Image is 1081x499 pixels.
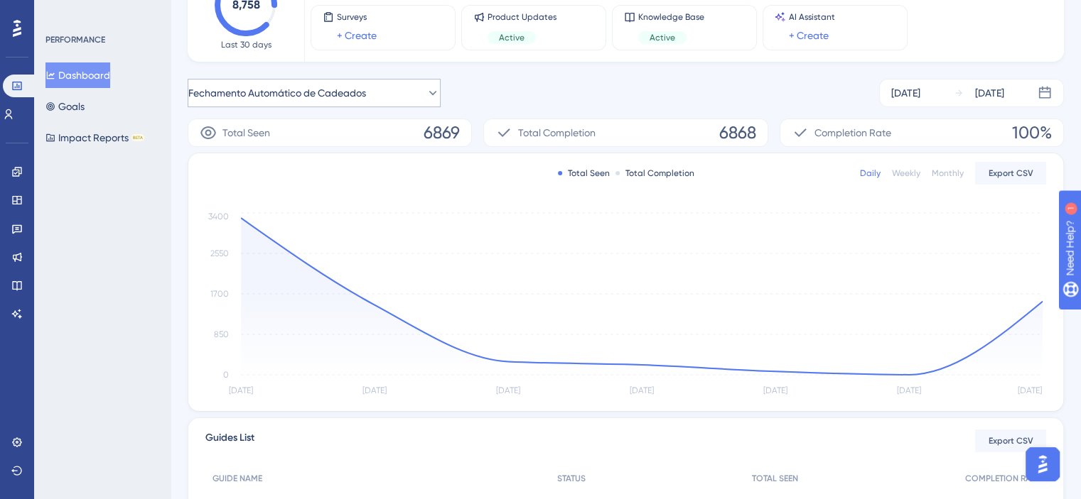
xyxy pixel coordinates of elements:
span: Active [499,32,525,43]
div: Weekly [892,168,920,179]
tspan: 3400 [208,211,229,221]
span: AI Assistant [789,11,835,23]
tspan: 0 [223,370,229,380]
span: Fechamento Automático de Cadeados [188,84,366,102]
div: Daily [860,168,881,179]
tspan: [DATE] [1018,385,1042,395]
span: TOTAL SEEN [752,473,798,484]
tspan: [DATE] [496,385,520,395]
tspan: 1700 [210,289,229,299]
span: 100% [1012,121,1052,144]
button: Fechamento Automático de Cadeados [188,79,441,107]
tspan: [DATE] [763,385,787,395]
div: Total Seen [558,168,610,179]
div: [DATE] [975,84,1004,102]
button: Export CSV [975,429,1046,452]
a: + Create [789,27,829,44]
div: Monthly [932,168,964,179]
span: Export CSV [989,168,1033,179]
tspan: [DATE] [229,385,253,395]
tspan: [DATE] [630,385,654,395]
span: Knowledge Base [638,11,704,23]
span: Total Seen [222,124,270,141]
div: [DATE] [891,84,920,102]
span: Guides List [205,429,254,453]
tspan: [DATE] [897,385,921,395]
span: Surveys [337,11,377,23]
span: GUIDE NAME [213,473,262,484]
span: Last 30 days [221,39,271,50]
span: STATUS [557,473,586,484]
span: Total Completion [518,124,596,141]
span: Product Updates [488,11,556,23]
button: Impact ReportsBETA [45,125,144,150]
tspan: 2550 [210,248,229,258]
span: COMPLETION RATE [965,473,1039,484]
a: + Create [337,27,377,44]
span: Need Help? [33,4,89,21]
span: 6869 [424,121,460,144]
div: BETA [131,134,144,141]
button: Export CSV [975,162,1046,185]
button: Goals [45,94,85,119]
tspan: [DATE] [362,385,387,395]
span: Completion Rate [814,124,891,141]
span: Export CSV [989,435,1033,446]
div: 1 [99,7,103,18]
iframe: UserGuiding AI Assistant Launcher [1021,443,1064,486]
div: PERFORMANCE [45,34,105,45]
button: Dashboard [45,62,110,88]
div: Total Completion [615,168,694,179]
tspan: 850 [214,329,229,339]
span: 6868 [719,121,756,144]
span: Active [650,32,675,43]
